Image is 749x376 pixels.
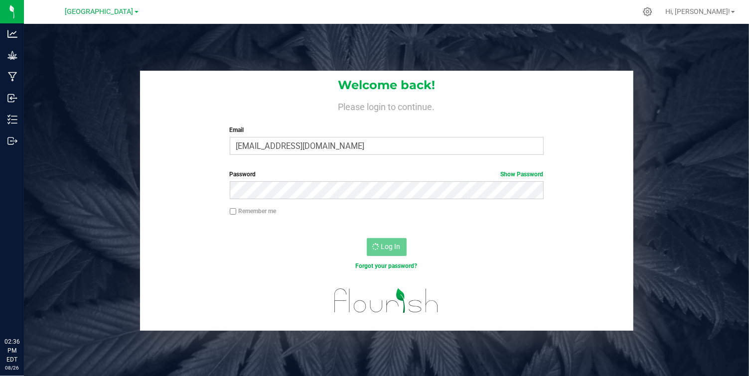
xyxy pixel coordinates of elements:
[325,281,449,321] img: flourish_logo.svg
[140,100,633,112] h4: Please login to continue.
[7,93,17,103] inline-svg: Inbound
[65,7,134,16] span: [GEOGRAPHIC_DATA]
[7,136,17,146] inline-svg: Outbound
[641,7,654,16] div: Manage settings
[230,208,237,215] input: Remember me
[230,125,544,134] label: Email
[501,171,544,178] a: Show Password
[4,337,19,364] p: 02:36 PM EDT
[665,7,730,15] span: Hi, [PERSON_NAME]!
[7,29,17,39] inline-svg: Analytics
[7,115,17,125] inline-svg: Inventory
[140,79,633,92] h1: Welcome back!
[7,72,17,82] inline-svg: Manufacturing
[230,171,256,178] span: Password
[7,50,17,60] inline-svg: Grow
[381,243,401,251] span: Log In
[367,238,407,256] button: Log In
[356,262,418,269] a: Forgot your password?
[4,364,19,372] p: 08/26
[230,207,277,216] label: Remember me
